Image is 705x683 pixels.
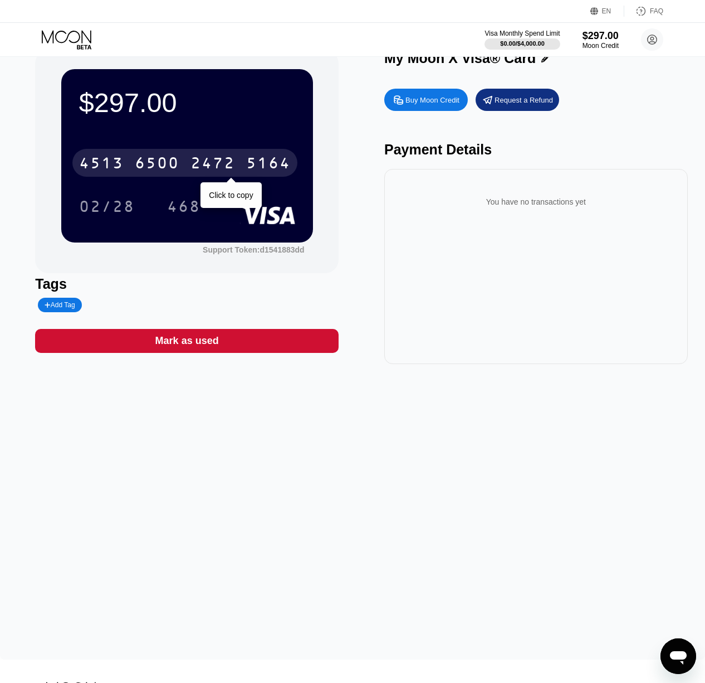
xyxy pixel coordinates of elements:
div: $297.00 [79,87,295,118]
div: Mark as used [155,335,219,347]
div: 468 [167,199,200,217]
div: My Moon X Visa® Card [384,50,536,66]
div: Click to copy [209,191,253,200]
div: Buy Moon Credit [384,89,468,111]
div: Payment Details [384,142,688,158]
div: 02/28 [71,192,143,220]
div: Buy Moon Credit [405,95,459,105]
div: Add Tag [38,298,81,312]
div: Mark as used [35,329,339,353]
div: 4513 [79,156,124,173]
div: Visa Monthly Spend Limit [484,30,560,37]
div: EN [590,6,624,17]
div: 468 [159,192,209,220]
div: FAQ [650,7,663,15]
div: You have no transactions yet [393,186,679,217]
div: Moon Credit [582,42,619,50]
div: Visa Monthly Spend Limit$0.00/$4,000.00 [484,30,560,50]
div: Support Token: d1541883dd [203,245,305,254]
div: Request a Refund [495,95,553,105]
div: 5164 [246,156,291,173]
div: EN [602,7,611,15]
div: $297.00 [582,30,619,42]
div: 4513650024725164 [72,149,297,177]
div: Tags [35,276,339,292]
div: $297.00Moon Credit [582,30,619,50]
div: 02/28 [79,199,135,217]
div: 6500 [135,156,179,173]
div: $0.00 / $4,000.00 [500,40,545,47]
div: Support Token:d1541883dd [203,245,305,254]
iframe: Кнопка запуска окна обмена сообщениями [660,638,696,674]
div: Add Tag [45,301,75,309]
div: 2472 [190,156,235,173]
div: Request a Refund [476,89,559,111]
div: FAQ [624,6,663,17]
